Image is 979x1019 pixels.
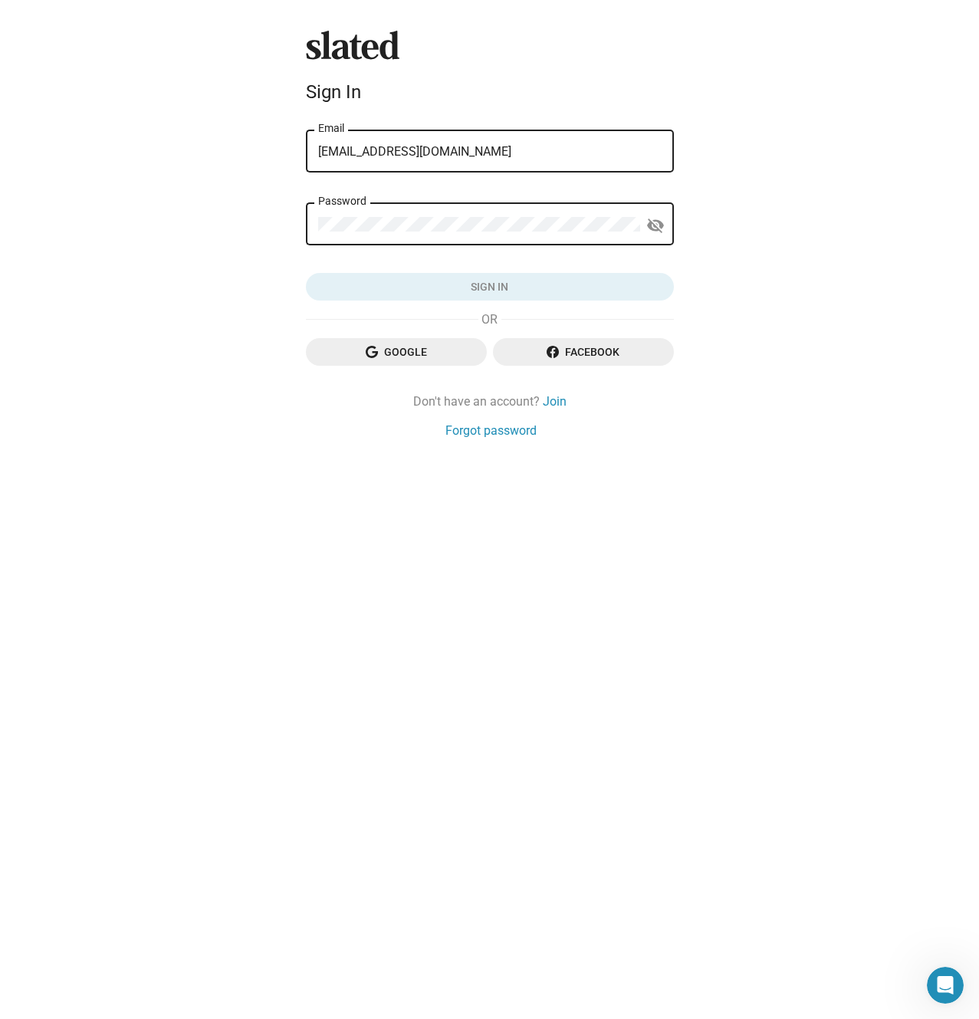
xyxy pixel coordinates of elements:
[306,81,674,103] div: Sign In
[445,422,537,439] a: Forgot password
[543,393,567,409] a: Join
[306,393,674,409] div: Don't have an account?
[306,31,674,109] sl-branding: Sign In
[306,338,487,366] button: Google
[646,214,665,238] mat-icon: visibility_off
[640,210,671,241] button: Show password
[318,338,475,366] span: Google
[927,967,964,1004] iframe: Intercom live chat
[493,338,674,366] button: Facebook
[505,338,662,366] span: Facebook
